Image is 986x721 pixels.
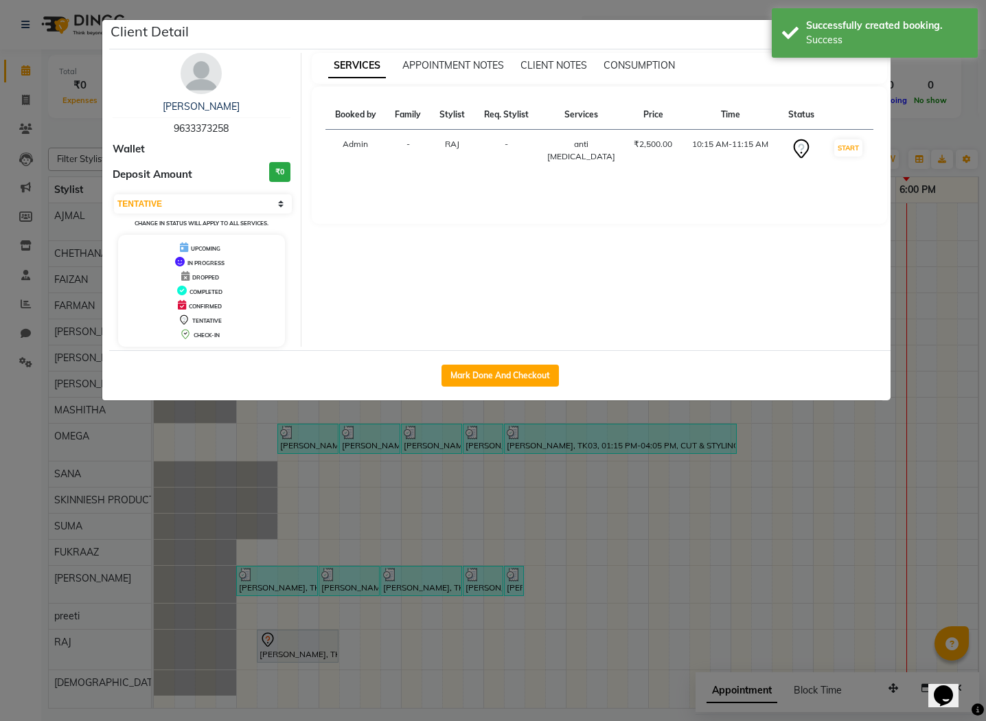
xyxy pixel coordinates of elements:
[682,130,779,172] td: 10:15 AM-11:15 AM
[834,139,862,157] button: START
[474,130,538,172] td: -
[192,274,219,281] span: DROPPED
[135,220,268,227] small: Change in status will apply to all services.
[445,139,459,149] span: RAJ
[806,33,967,47] div: Success
[174,122,229,135] span: 9633373258
[328,54,386,78] span: SERVICES
[113,167,192,183] span: Deposit Amount
[386,130,431,172] td: -
[806,19,967,33] div: Successfully created booking.
[386,100,431,130] th: Family
[190,288,222,295] span: COMPLETED
[181,53,222,94] img: avatar
[430,100,474,130] th: Stylist
[111,21,189,42] h5: Client Detail
[682,100,779,130] th: Time
[163,100,240,113] a: [PERSON_NAME]
[632,138,674,150] div: ₹2,500.00
[325,130,386,172] td: Admin
[538,100,625,130] th: Services
[191,245,220,252] span: UPCOMING
[192,317,222,324] span: TENTATIVE
[442,365,559,387] button: Mark Done And Checkout
[325,100,386,130] th: Booked by
[520,59,587,71] span: CLIENT NOTES
[624,100,682,130] th: Price
[113,141,145,157] span: Wallet
[928,666,972,707] iframe: chat widget
[604,59,675,71] span: CONSUMPTION
[189,303,222,310] span: CONFIRMED
[187,260,225,266] span: IN PROGRESS
[402,59,504,71] span: APPOINTMENT NOTES
[547,138,617,163] div: anti [MEDICAL_DATA]
[474,100,538,130] th: Req. Stylist
[269,162,290,182] h3: ₹0
[194,332,220,339] span: CHECK-IN
[779,100,824,130] th: Status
